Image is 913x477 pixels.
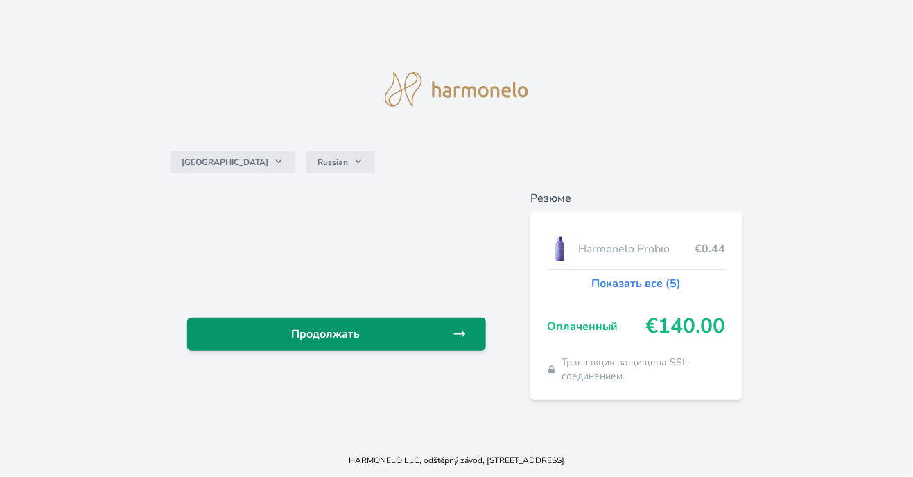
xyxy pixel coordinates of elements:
span: €0.44 [695,241,726,257]
span: Russian [318,157,348,168]
span: [GEOGRAPHIC_DATA] [182,157,268,168]
button: [GEOGRAPHIC_DATA] [171,151,295,173]
img: CLEAN_PROBIO_se_stinem_x-lo.jpg [547,232,573,266]
span: €140.00 [646,314,726,339]
span: Оплаченный [547,318,646,335]
span: Harmonelo Probio [579,241,695,257]
h6: Резюме [530,190,742,207]
img: logo.svg [385,72,529,107]
button: Russian [306,151,375,173]
span: Продолжать [198,326,453,342]
span: Транзакция защищена SSL-соединением. [562,356,726,383]
a: Продолжать [187,318,486,351]
a: Показать все (5) [591,275,681,292]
